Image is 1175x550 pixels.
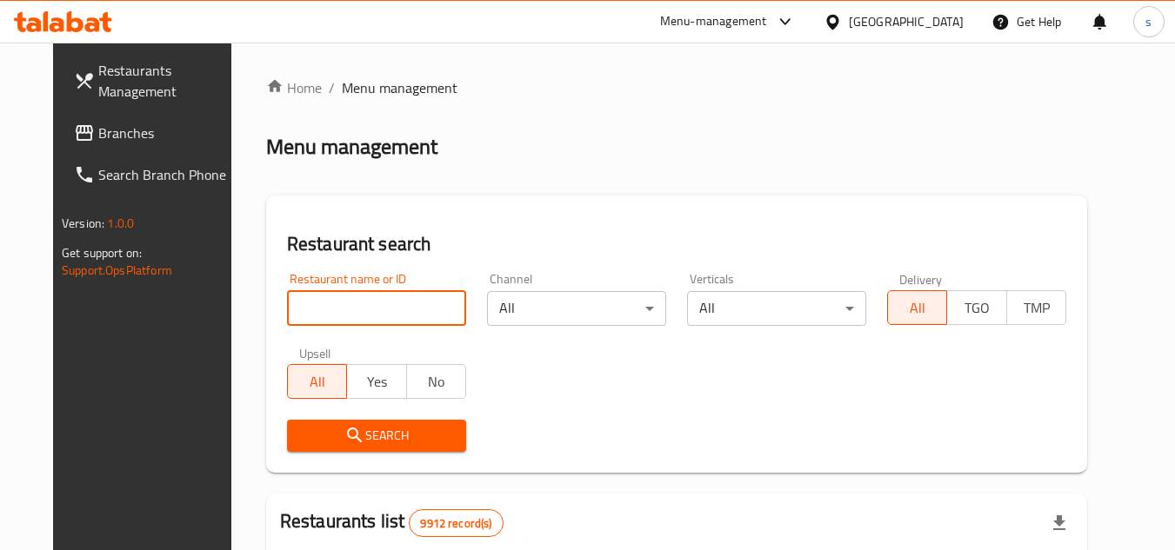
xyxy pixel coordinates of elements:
[295,369,340,394] span: All
[266,133,437,161] h2: Menu management
[487,291,666,326] div: All
[98,60,236,102] span: Restaurants Management
[354,369,399,394] span: Yes
[299,347,331,359] label: Upsell
[287,291,466,326] input: Search for restaurant name or ID..
[410,515,502,532] span: 9912 record(s)
[287,231,1066,257] h2: Restaurant search
[266,77,1087,98] nav: breadcrumb
[1038,502,1080,544] div: Export file
[62,212,104,235] span: Version:
[887,290,947,325] button: All
[406,364,466,399] button: No
[954,295,999,321] span: TGO
[60,154,250,195] a: Search Branch Phone
[60,112,250,154] a: Branches
[946,290,1006,325] button: TGO
[329,77,335,98] li: /
[98,123,236,143] span: Branches
[98,164,236,185] span: Search Branch Phone
[1145,12,1152,31] span: s
[62,242,142,264] span: Get support on:
[346,364,406,399] button: Yes
[62,259,172,282] a: Support.OpsPlatform
[1014,295,1059,321] span: TMP
[107,212,134,235] span: 1.0.0
[899,273,943,285] label: Delivery
[409,509,503,537] div: Total records count
[1006,290,1066,325] button: TMP
[849,12,964,31] div: [GEOGRAPHIC_DATA]
[280,508,504,537] h2: Restaurants list
[342,77,457,98] span: Menu management
[301,425,452,447] span: Search
[895,295,940,321] span: All
[287,420,466,452] button: Search
[60,50,250,112] a: Restaurants Management
[660,11,767,32] div: Menu-management
[266,77,322,98] a: Home
[414,369,459,394] span: No
[687,291,866,326] div: All
[287,364,347,399] button: All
